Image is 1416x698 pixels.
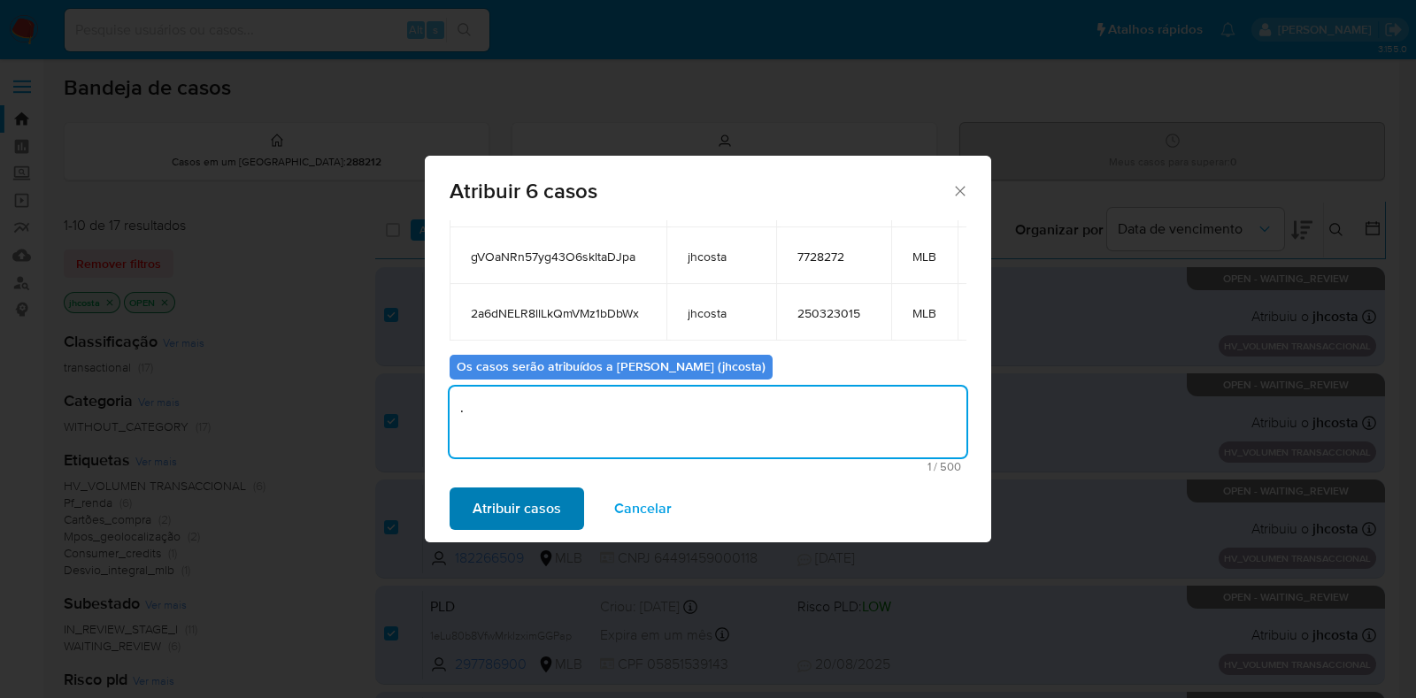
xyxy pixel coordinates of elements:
span: MLB [912,305,936,321]
b: Os casos serão atribuídos a [PERSON_NAME] (jhcosta) [457,357,766,375]
button: Atribuir casos [450,487,584,530]
span: 250323015 [797,305,870,321]
span: jhcosta [688,249,755,265]
span: Cancelar [614,489,672,528]
button: Fechar a janela [951,182,967,198]
span: 7728272 [797,249,870,265]
span: Atribuir 6 casos [450,180,951,202]
span: Atribuir casos [473,489,561,528]
span: 2a6dNELR8llLkQmVMz1bDbWx [471,305,645,321]
div: assign-modal [425,156,991,542]
span: Máximo de 500 caracteres [455,461,961,472]
span: jhcosta [688,305,755,321]
textarea: . [450,387,966,457]
button: Cancelar [591,487,695,530]
span: gVOaNRn57yg43O6skltaDJpa [471,249,645,265]
span: MLB [912,249,936,265]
